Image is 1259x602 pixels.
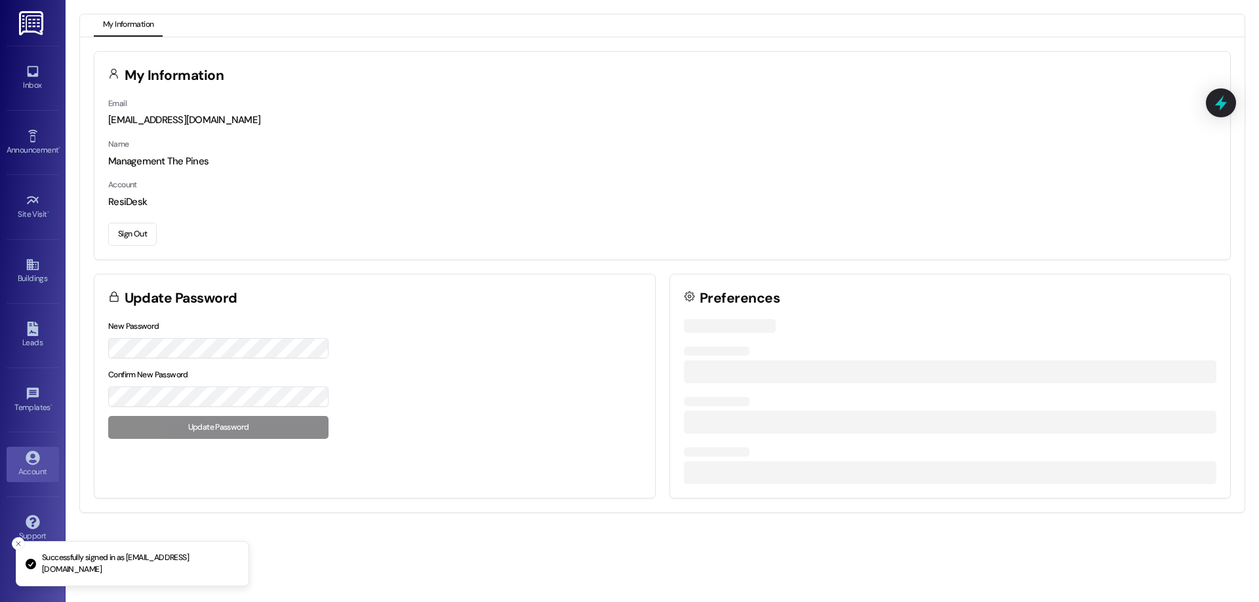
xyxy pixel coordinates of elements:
a: Buildings [7,254,59,289]
p: Successfully signed in as [EMAIL_ADDRESS][DOMAIN_NAME] [42,552,238,575]
span: • [58,143,60,153]
h3: My Information [125,69,224,83]
h3: Preferences [700,292,780,305]
span: • [47,208,49,217]
a: Support [7,511,59,546]
h3: Update Password [125,292,237,305]
label: Name [108,139,129,149]
a: Inbox [7,60,59,96]
label: Account [108,179,137,190]
a: Site Visit • [7,189,59,225]
div: ResiDesk [108,195,1216,209]
a: Leads [7,318,59,353]
label: Confirm New Password [108,369,188,380]
label: New Password [108,321,159,331]
div: [EMAIL_ADDRESS][DOMAIN_NAME] [108,113,1216,127]
span: • [50,401,52,410]
a: Templates • [7,383,59,418]
img: ResiDesk Logo [19,11,46,35]
button: Close toast [12,537,25,550]
a: Account [7,447,59,482]
button: My Information [94,14,163,37]
label: Email [108,98,127,109]
div: Management The Pines [108,155,1216,168]
button: Sign Out [108,223,157,246]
